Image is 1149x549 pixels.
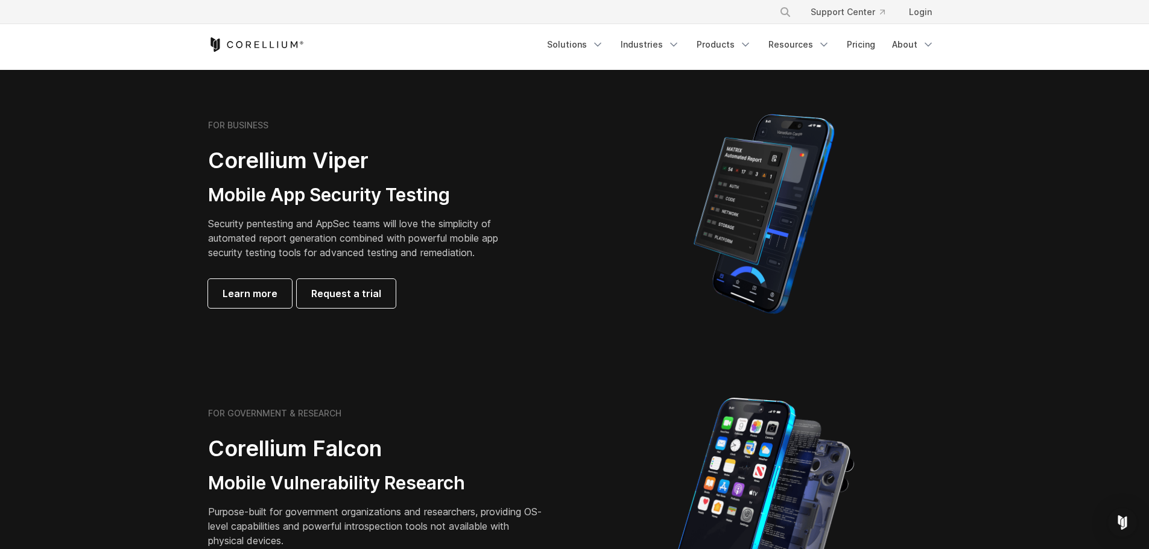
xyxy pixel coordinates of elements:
[765,1,942,23] div: Navigation Menu
[613,34,687,55] a: Industries
[761,34,837,55] a: Resources
[297,279,396,308] a: Request a trial
[208,216,517,260] p: Security pentesting and AppSec teams will love the simplicity of automated report generation comb...
[840,34,882,55] a: Pricing
[208,279,292,308] a: Learn more
[311,286,381,301] span: Request a trial
[540,34,942,55] div: Navigation Menu
[885,34,942,55] a: About
[673,108,855,319] img: Corellium MATRIX automated report on iPhone showing app vulnerability test results across securit...
[1108,508,1137,537] div: Open Intercom Messenger
[223,286,277,301] span: Learn more
[774,1,796,23] button: Search
[208,435,546,462] h2: Corellium Falcon
[208,147,517,174] h2: Corellium Viper
[208,472,546,495] h3: Mobile Vulnerability Research
[208,504,546,548] p: Purpose-built for government organizations and researchers, providing OS-level capabilities and p...
[801,1,894,23] a: Support Center
[208,184,517,207] h3: Mobile App Security Testing
[208,37,304,52] a: Corellium Home
[208,408,341,419] h6: FOR GOVERNMENT & RESEARCH
[899,1,942,23] a: Login
[540,34,611,55] a: Solutions
[208,120,268,131] h6: FOR BUSINESS
[689,34,759,55] a: Products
